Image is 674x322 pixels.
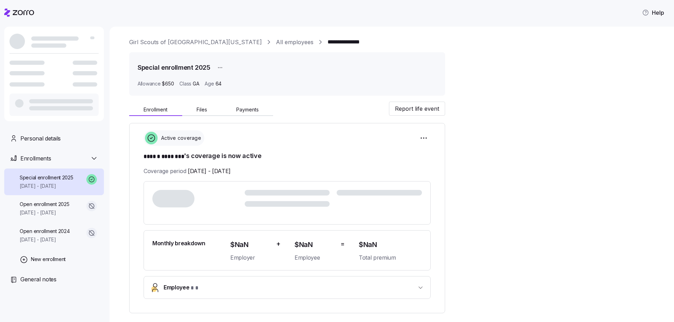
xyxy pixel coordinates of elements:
[642,8,664,17] span: Help
[197,107,207,112] span: Files
[295,239,335,251] span: $NaN
[230,253,271,262] span: Employer
[144,276,430,299] button: Employee* *
[20,183,73,190] span: [DATE] - [DATE]
[179,80,191,87] span: Class
[295,253,335,262] span: Employee
[31,256,66,263] span: New enrollment
[159,135,201,142] span: Active coverage
[216,80,222,87] span: 64
[138,63,210,72] h1: Special enrollment 2025
[144,107,167,112] span: Enrollment
[164,283,198,293] span: Employee
[20,174,73,181] span: Special enrollment 2025
[636,6,670,20] button: Help
[20,201,69,208] span: Open enrollment 2025
[359,253,422,262] span: Total premium
[20,228,70,235] span: Open enrollment 2024
[276,239,280,249] span: +
[20,134,61,143] span: Personal details
[20,209,69,216] span: [DATE] - [DATE]
[144,151,431,161] h1: 's coverage is now active
[389,102,445,116] button: Report life event
[395,104,439,113] span: Report life event
[138,80,160,87] span: Allowance
[193,80,199,87] span: GA
[152,239,205,248] span: Monthly breakdown
[129,38,262,47] a: Girl Scouts of [GEOGRAPHIC_DATA][US_STATE]
[341,239,345,249] span: =
[276,38,313,47] a: All employees
[230,239,271,251] span: $NaN
[144,167,231,176] span: Coverage period
[162,80,174,87] span: $650
[20,154,51,163] span: Enrollments
[205,80,214,87] span: Age
[20,236,70,243] span: [DATE] - [DATE]
[188,167,231,176] span: [DATE] - [DATE]
[236,107,259,112] span: Payments
[20,275,57,284] span: General notes
[359,239,422,251] span: $NaN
